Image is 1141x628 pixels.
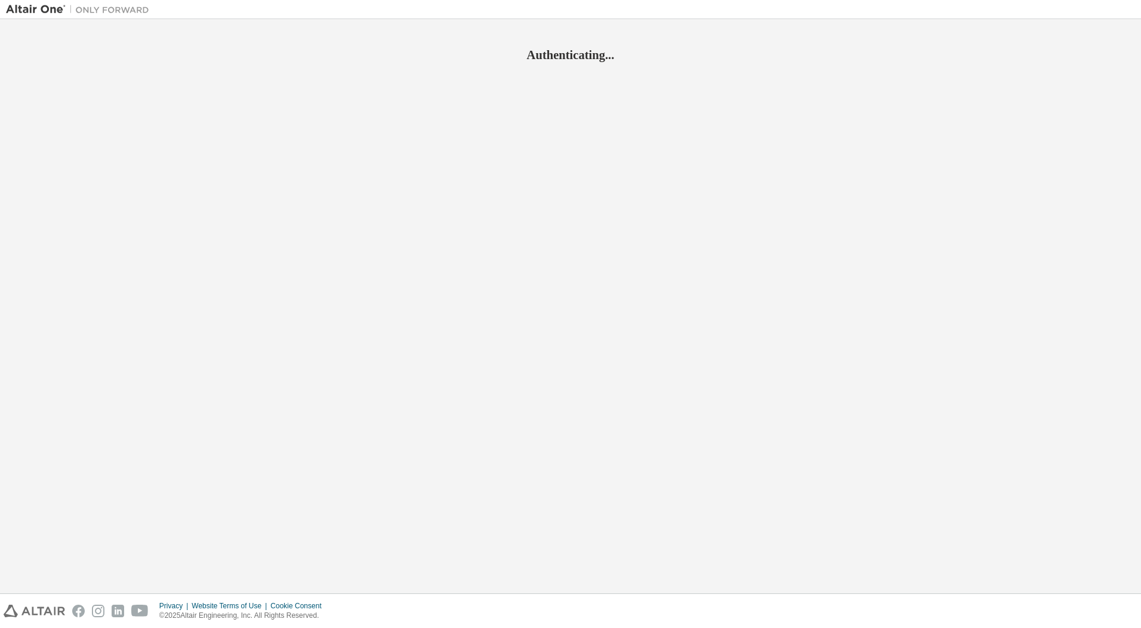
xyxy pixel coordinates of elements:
img: linkedin.svg [112,605,124,617]
p: © 2025 Altair Engineering, Inc. All Rights Reserved. [159,611,329,621]
img: instagram.svg [92,605,104,617]
img: facebook.svg [72,605,85,617]
div: Cookie Consent [270,601,328,611]
h2: Authenticating... [6,47,1135,63]
div: Website Terms of Use [192,601,270,611]
img: youtube.svg [131,605,149,617]
img: altair_logo.svg [4,605,65,617]
img: Altair One [6,4,155,16]
div: Privacy [159,601,192,611]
